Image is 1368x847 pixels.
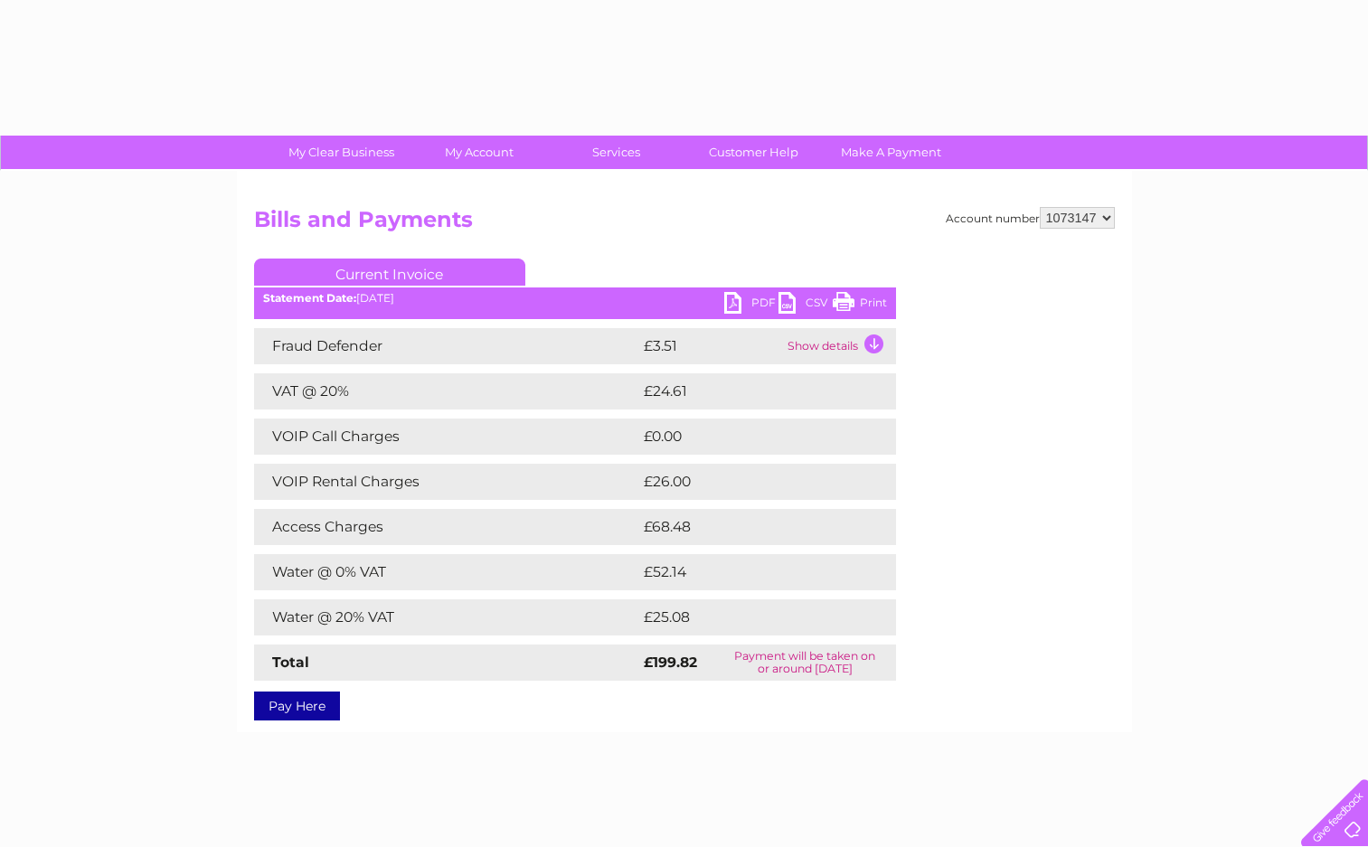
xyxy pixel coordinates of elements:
td: £3.51 [639,328,783,364]
td: £68.48 [639,509,861,545]
a: My Account [404,136,553,169]
a: Current Invoice [254,259,525,286]
td: VAT @ 20% [254,373,639,409]
td: £24.61 [639,373,858,409]
td: Water @ 0% VAT [254,554,639,590]
td: VOIP Rental Charges [254,464,639,500]
strong: Total [272,654,309,671]
a: My Clear Business [267,136,416,169]
a: Pay Here [254,692,340,720]
td: VOIP Call Charges [254,419,639,455]
td: Show details [783,328,896,364]
td: £52.14 [639,554,858,590]
strong: £199.82 [644,654,697,671]
a: PDF [724,292,778,318]
a: Customer Help [679,136,828,169]
td: Access Charges [254,509,639,545]
td: £26.00 [639,464,861,500]
a: Services [542,136,691,169]
td: Fraud Defender [254,328,639,364]
div: [DATE] [254,292,896,305]
div: Account number [946,207,1115,229]
a: Print [833,292,887,318]
a: CSV [778,292,833,318]
b: Statement Date: [263,291,356,305]
a: Make A Payment [816,136,966,169]
td: £25.08 [639,599,860,635]
h2: Bills and Payments [254,207,1115,241]
td: £0.00 [639,419,854,455]
td: Water @ 20% VAT [254,599,639,635]
td: Payment will be taken on or around [DATE] [714,645,896,681]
